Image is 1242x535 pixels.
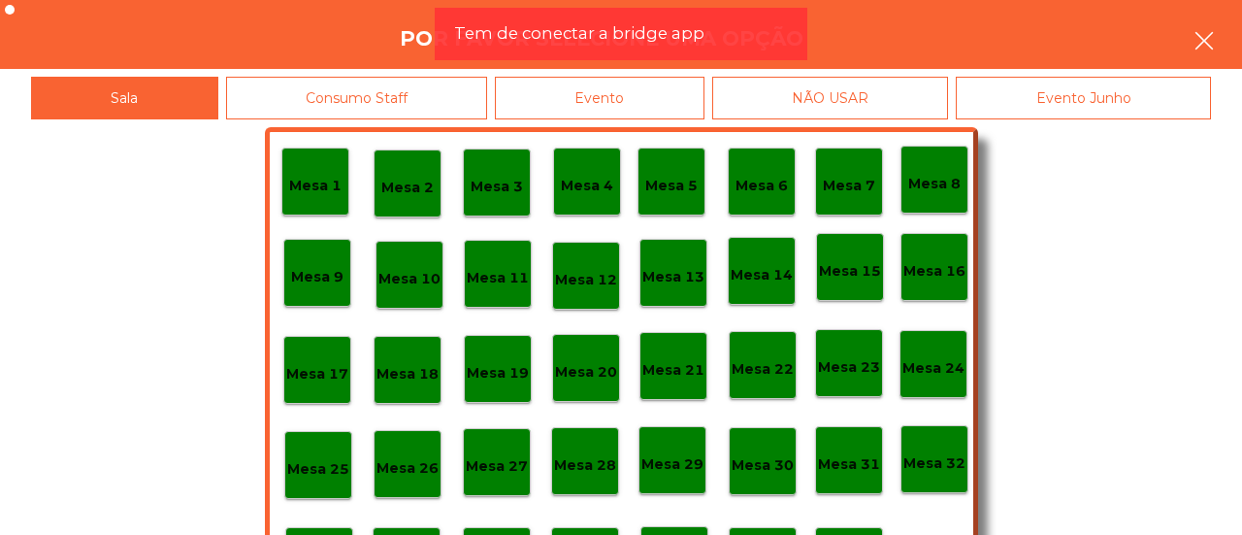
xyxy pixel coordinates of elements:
p: Mesa 18 [376,363,439,385]
p: Mesa 26 [376,457,439,480]
p: Mesa 23 [818,356,880,379]
h4: Por favor selecione uma opção [400,24,803,53]
p: Mesa 6 [735,175,788,197]
p: Mesa 31 [818,453,880,476]
p: Mesa 29 [641,453,703,476]
p: Mesa 7 [823,175,875,197]
p: Mesa 5 [645,175,698,197]
p: Mesa 20 [555,361,617,384]
p: Mesa 14 [731,264,793,286]
div: NÃO USAR [712,77,949,120]
p: Mesa 3 [471,176,523,198]
p: Mesa 11 [467,267,529,289]
p: Mesa 16 [903,260,965,283]
p: Mesa 10 [378,268,441,290]
p: Mesa 30 [732,454,794,477]
p: Mesa 9 [291,266,343,288]
p: Mesa 15 [819,260,881,283]
p: Mesa 22 [732,358,794,381]
div: Consumo Staff [226,77,488,120]
p: Mesa 25 [287,458,349,481]
p: Mesa 1 [289,175,342,197]
p: Mesa 21 [642,359,704,382]
div: Evento Junho [956,77,1211,120]
p: Mesa 19 [467,362,529,385]
div: Evento [495,77,704,120]
p: Mesa 28 [554,454,616,477]
p: Mesa 32 [903,452,965,475]
span: Tem de conectar a bridge app [454,21,704,46]
p: Mesa 17 [286,363,348,385]
p: Mesa 27 [466,455,528,478]
p: Mesa 8 [908,173,961,195]
p: Mesa 12 [555,269,617,291]
p: Mesa 4 [561,175,613,197]
p: Mesa 2 [381,177,434,199]
div: Sala [31,77,218,120]
p: Mesa 24 [902,357,964,380]
p: Mesa 13 [642,266,704,288]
